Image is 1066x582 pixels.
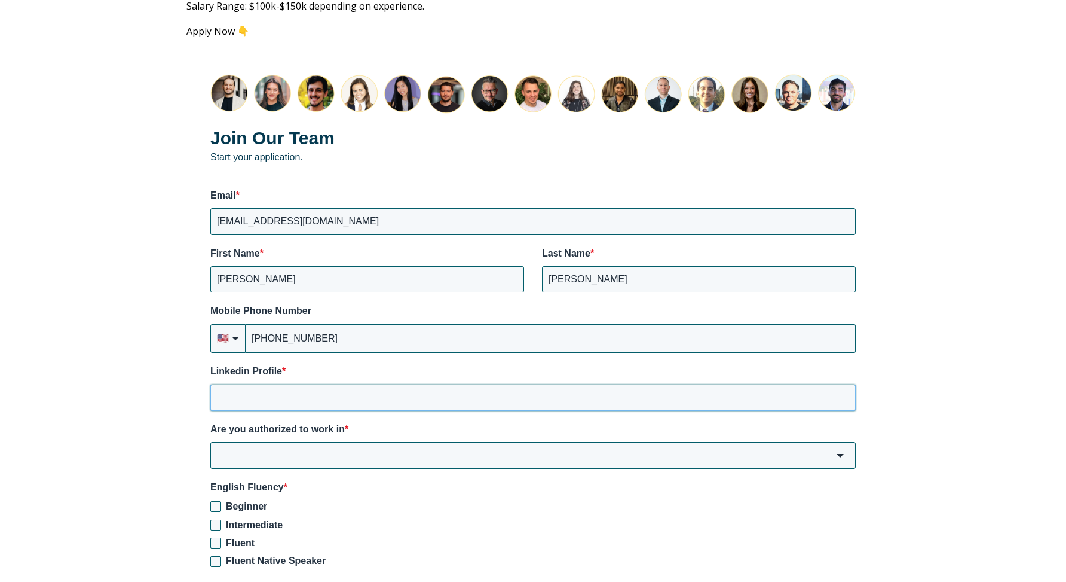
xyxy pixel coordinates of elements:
p: Apply Now 👇 [186,26,880,36]
span: Fluent Native Speaker [226,556,326,566]
img: Join the Lean Layer team [210,74,856,114]
span: Fluent [226,538,255,548]
span: flag [217,332,229,345]
input: Beginner [210,501,221,512]
input: Fluent [210,538,221,549]
p: Start your application. [210,126,856,163]
span: Email [210,190,236,200]
strong: Join Our Team [210,128,335,148]
span: Linkedin Profile [210,366,282,376]
span: Last Name [542,248,590,258]
span: Mobile Phone Number [210,306,311,316]
span: Beginner [226,501,267,511]
span: English Fluency [210,482,284,492]
span: Are you authorized to work in [210,424,345,434]
span: First Name [210,248,260,258]
span: Intermediate [226,520,283,530]
input: Intermediate [210,520,221,531]
input: Fluent Native Speaker [210,556,221,567]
